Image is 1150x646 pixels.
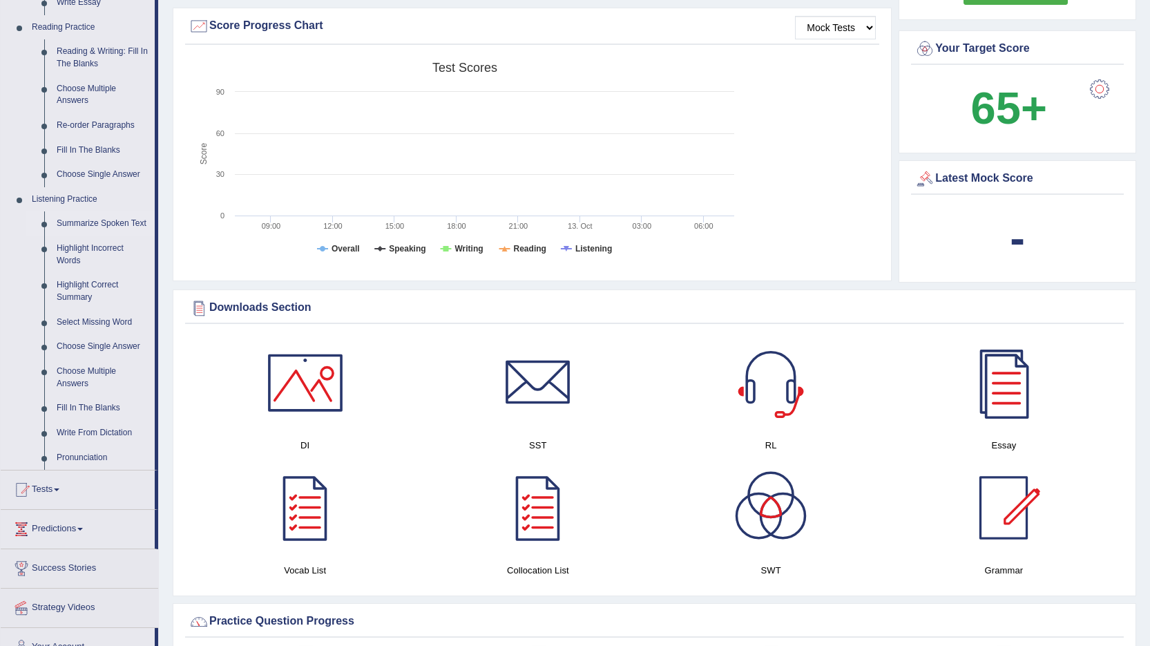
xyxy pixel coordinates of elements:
text: 12:00 [323,222,343,230]
text: 15:00 [385,222,405,230]
a: Fill In The Blanks [50,396,155,421]
h4: RL [662,438,881,453]
h4: SST [428,438,647,453]
a: Highlight Incorrect Words [50,236,155,273]
text: 30 [216,170,224,178]
text: 03:00 [633,222,652,230]
text: 06:00 [694,222,713,230]
a: Listening Practice [26,187,155,212]
tspan: Test scores [432,61,497,75]
div: Downloads Section [189,298,1120,319]
text: 18:00 [447,222,466,230]
a: Tests [1,471,155,505]
a: Pronunciation [50,446,155,471]
div: Score Progress Chart [189,16,876,37]
a: Summarize Spoken Text [50,211,155,236]
h4: DI [195,438,414,453]
tspan: Listening [575,244,612,254]
text: 90 [216,88,224,96]
h4: Vocab List [195,563,414,578]
tspan: Overall [332,244,360,254]
a: Choose Single Answer [50,162,155,187]
a: Fill In The Blanks [50,138,155,163]
tspan: Writing [454,244,483,254]
div: Practice Question Progress [189,611,1120,632]
a: Write From Dictation [50,421,155,446]
h4: SWT [662,563,881,578]
b: 65+ [971,83,1047,133]
a: Success Stories [1,549,158,584]
text: 21:00 [509,222,528,230]
h4: Collocation List [428,563,647,578]
a: Choose Multiple Answers [50,359,155,396]
text: 09:00 [262,222,281,230]
text: 60 [216,129,224,137]
a: Predictions [1,510,155,544]
tspan: Reading [514,244,546,254]
tspan: 13. Oct [568,222,592,230]
tspan: Score [199,143,209,165]
div: Latest Mock Score [914,169,1120,189]
a: Reading Practice [26,15,155,40]
div: Your Target Score [914,39,1120,59]
a: Reading & Writing: Fill In The Blanks [50,39,155,76]
a: Re-order Paragraphs [50,113,155,138]
h4: Grammar [894,563,1113,578]
b: - [1010,213,1025,263]
a: Select Missing Word [50,310,155,335]
a: Strategy Videos [1,589,158,623]
a: Highlight Correct Summary [50,273,155,310]
tspan: Speaking [389,244,425,254]
h4: Essay [894,438,1113,453]
a: Choose Multiple Answers [50,77,155,113]
text: 0 [220,211,224,220]
a: Choose Single Answer [50,334,155,359]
